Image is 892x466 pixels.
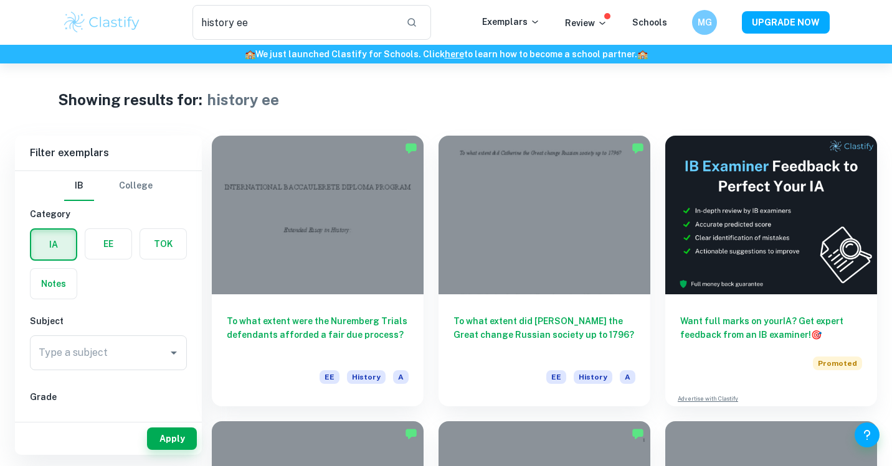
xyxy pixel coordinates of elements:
span: EE [546,370,566,384]
button: TOK [140,229,186,259]
button: MG [692,10,717,35]
h1: history ee [207,88,279,111]
button: UPGRADE NOW [742,11,830,34]
h1: Showing results for: [58,88,202,111]
button: IA [31,230,76,259]
button: IB [64,171,94,201]
span: 7 [62,416,67,430]
span: A [393,370,409,384]
p: Review [565,16,607,30]
button: Notes [31,269,77,299]
h6: MG [698,16,712,29]
button: College [119,171,153,201]
img: Clastify logo [62,10,141,35]
h6: To what extent were the Nuremberg Trials defendants afforded a fair due process? [227,314,409,355]
h6: To what extent did [PERSON_NAME] the Great change Russian society up to 1796? [453,314,635,355]
a: To what extent did [PERSON_NAME] the Great change Russian society up to 1796?EEHistoryA [439,136,650,406]
button: Help and Feedback [855,422,880,447]
input: Search for any exemplars... [192,5,396,40]
button: Apply [147,427,197,450]
a: here [445,49,464,59]
span: EE [320,370,339,384]
h6: Want full marks on your IA ? Get expert feedback from an IB examiner! [680,314,862,342]
span: History [574,370,612,384]
span: Promoted [813,356,862,370]
button: Open [165,344,183,361]
span: History [347,370,386,384]
button: EE [85,229,131,259]
img: Marked [632,427,644,440]
a: Want full marks on yourIA? Get expert feedback from an IB examiner!PromotedAdvertise with Clastify [665,136,877,406]
a: Schools [632,17,667,27]
span: 5 [137,416,143,430]
span: 🏫 [637,49,648,59]
img: Marked [405,427,417,440]
img: Marked [632,142,644,154]
h6: Grade [30,390,187,404]
img: Marked [405,142,417,154]
span: 🎯 [811,330,822,340]
p: Exemplars [482,15,540,29]
h6: Filter exemplars [15,136,202,170]
h6: Subject [30,314,187,328]
a: Advertise with Clastify [678,394,738,403]
h6: We just launched Clastify for Schools. Click to learn how to become a school partner. [2,47,890,61]
h6: Category [30,207,187,221]
div: Filter type choice [64,171,153,201]
span: 🏫 [245,49,255,59]
img: Thumbnail [665,136,877,294]
span: 6 [100,416,105,430]
span: A [620,370,635,384]
a: To what extent were the Nuremberg Trials defendants afforded a fair due process?EEHistoryA [212,136,424,406]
